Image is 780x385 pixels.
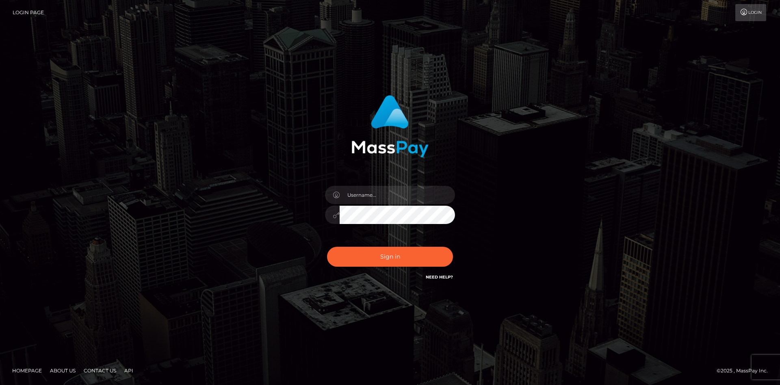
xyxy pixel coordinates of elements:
a: Homepage [9,364,45,377]
img: MassPay Login [351,95,429,157]
a: Login Page [13,4,44,21]
button: Sign in [327,247,453,267]
a: API [121,364,136,377]
a: Contact Us [80,364,119,377]
a: About Us [47,364,79,377]
input: Username... [340,186,455,204]
a: Need Help? [426,274,453,280]
div: © 2025 , MassPay Inc. [717,366,774,375]
a: Login [735,4,766,21]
